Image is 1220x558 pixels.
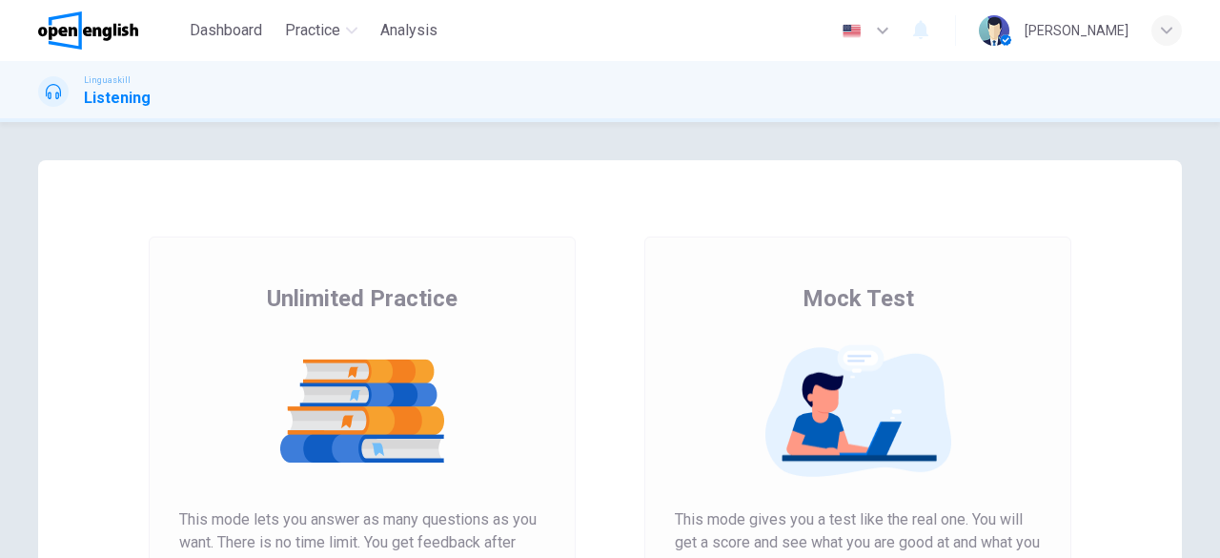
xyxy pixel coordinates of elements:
button: Dashboard [182,13,270,48]
a: OpenEnglish logo [38,11,182,50]
img: en [840,24,864,38]
span: Mock Test [803,283,914,314]
img: OpenEnglish logo [38,11,138,50]
button: Analysis [373,13,445,48]
span: Practice [285,19,340,42]
img: Profile picture [979,15,1009,46]
button: Practice [277,13,365,48]
span: Dashboard [190,19,262,42]
span: Analysis [380,19,437,42]
div: [PERSON_NAME] [1025,19,1128,42]
h1: Listening [84,87,151,110]
span: Unlimited Practice [267,283,457,314]
span: Linguaskill [84,73,131,87]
